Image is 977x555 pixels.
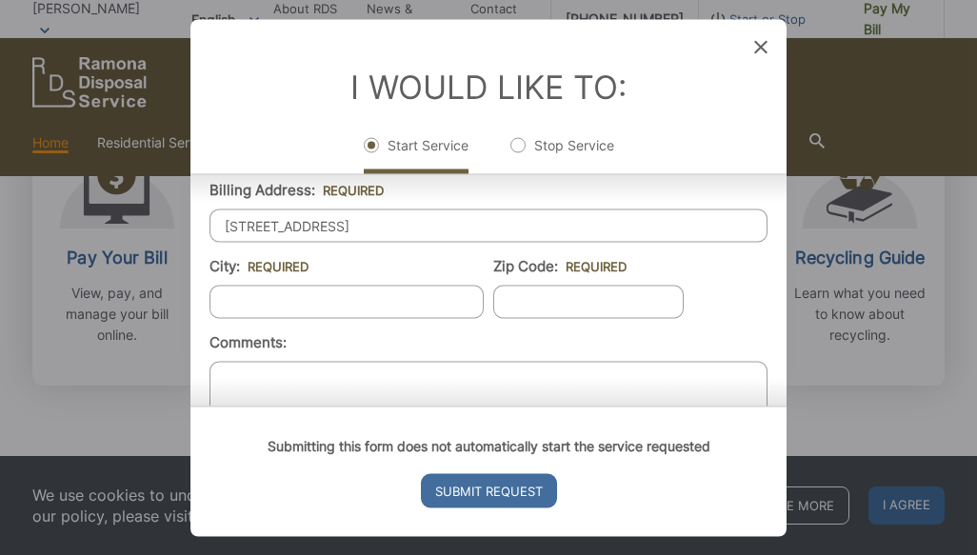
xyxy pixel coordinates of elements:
label: City: [209,257,309,274]
label: Comments: [209,333,287,350]
label: Zip Code: [493,257,627,274]
strong: Submitting this form does not automatically start the service requested [268,437,710,453]
label: I Would Like To: [350,67,627,106]
input: Submit Request [421,473,557,507]
label: Stop Service [510,135,614,173]
label: Start Service [364,135,469,173]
